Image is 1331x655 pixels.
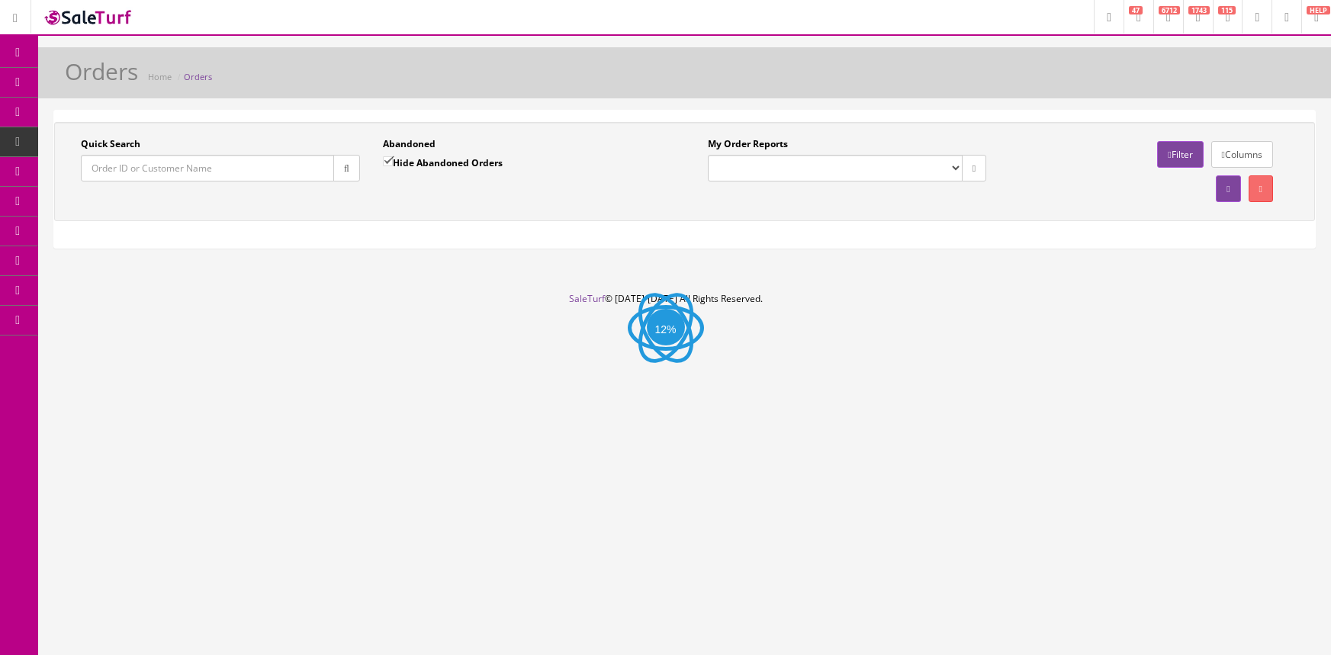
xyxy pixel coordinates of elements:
[383,137,436,151] label: Abandoned
[81,155,334,181] input: Order ID or Customer Name
[1211,141,1273,168] a: Columns
[383,156,393,166] input: Hide Abandoned Orders
[708,137,788,151] label: My Order Reports
[43,7,134,27] img: SaleTurf
[1157,141,1203,168] a: Filter
[1129,6,1143,14] span: 47
[1307,6,1330,14] span: HELP
[65,59,138,84] h1: Orders
[1188,6,1210,14] span: 1743
[1218,6,1236,14] span: 115
[1159,6,1180,14] span: 6712
[184,71,212,82] a: Orders
[383,155,503,170] label: Hide Abandoned Orders
[569,292,605,305] a: SaleTurf
[81,137,140,151] label: Quick Search
[148,71,172,82] a: Home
